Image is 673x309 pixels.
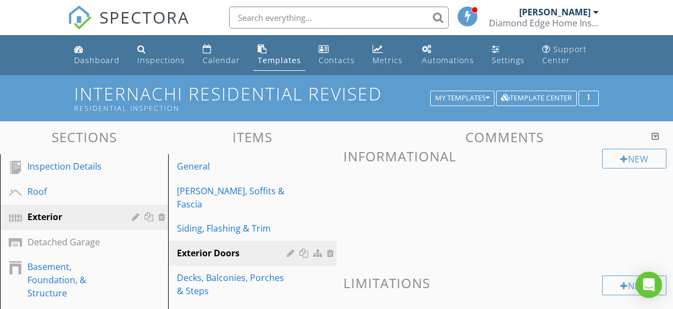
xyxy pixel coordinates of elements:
[314,40,360,71] a: Contacts
[68,5,92,30] img: The Best Home Inspection Software - Spectora
[496,91,577,106] button: Template Center
[177,246,290,260] div: Exterior Doors
[422,55,474,65] div: Automations
[203,55,240,65] div: Calendar
[74,104,433,113] div: Residential Inspection
[137,55,185,65] div: Inspections
[602,149,666,168] div: New
[343,149,667,164] h3: Informational
[430,91,494,106] button: My Templates
[133,40,190,71] a: Inspections
[343,276,667,290] h3: Limitations
[177,271,290,297] div: Decks, Balconies, Porches & Steps
[319,55,355,65] div: Contacts
[68,15,190,38] a: SPECTORA
[368,40,409,71] a: Metrics
[198,40,244,71] a: Calendar
[496,92,577,102] a: Template Center
[487,40,529,71] a: Settings
[27,185,116,198] div: Roof
[418,40,479,71] a: Automations (Basic)
[435,94,490,102] div: My Templates
[229,7,449,29] input: Search everything...
[177,160,290,173] div: General
[27,260,116,300] div: Basement, Foundation, & Structure
[74,55,120,65] div: Dashboard
[489,18,599,29] div: Diamond Edge Home Inspections, LLC
[27,160,116,173] div: Inspection Details
[177,184,290,211] div: [PERSON_NAME], Soffits & Fascia
[258,55,301,65] div: Templates
[177,222,290,235] div: Siding, Flashing & Trim
[602,276,666,295] div: New
[27,210,116,223] div: Exterior
[27,235,116,249] div: Detached Garage
[74,84,598,112] h1: InterNACHI Residential revised
[501,94,572,102] div: Template Center
[538,40,603,71] a: Support Center
[542,44,587,65] div: Support Center
[70,40,124,71] a: Dashboard
[343,130,667,144] h3: Comments
[519,7,591,18] div: [PERSON_NAME]
[99,5,190,29] span: SPECTORA
[253,40,305,71] a: Templates
[372,55,403,65] div: Metrics
[492,55,525,65] div: Settings
[168,130,336,144] h3: Items
[636,272,662,298] div: Open Intercom Messenger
